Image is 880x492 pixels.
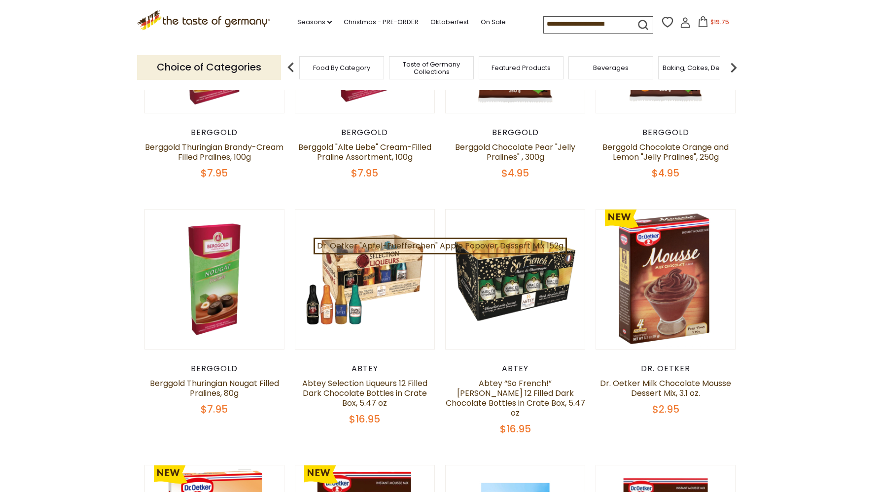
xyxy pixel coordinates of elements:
a: Berggold "Alte Liebe" Cream-Filled Praline Assortment, 100g [298,141,431,163]
span: $7.95 [201,166,228,180]
img: Dr. Oetker Milk Chocolate Mousse Dessert Mix, 3.1 oz. [596,210,736,349]
a: Berggold Thuringian Brandy-Cream Filled Pralines, 100g [145,141,283,163]
a: Dr. Oetker Milk Chocolate Mousse Dessert Mix, 3.1 oz. [600,378,731,399]
img: Berggold Thuringian Nougat Filled Pralines, 80g [145,210,284,349]
a: Taste of Germany Collections [392,61,471,75]
a: Baking, Cakes, Desserts [663,64,739,71]
div: Berggold [144,364,285,374]
img: previous arrow [281,58,301,77]
a: Seasons [297,17,332,28]
span: $7.95 [351,166,378,180]
a: On Sale [481,17,506,28]
span: $16.95 [500,422,531,436]
a: Berggold Chocolate Pear "Jelly Pralines" , 300g [455,141,575,163]
a: Abtey Selection Liqueurs 12 Filled Dark Chocolate Bottles in Crate Box, 5.47 oz [302,378,427,409]
a: Berggold Thuringian Nougat Filled Pralines, 80g [150,378,279,399]
a: Beverages [593,64,629,71]
div: Dr. Oetker [596,364,736,374]
button: $19.75 [693,16,735,31]
div: Berggold [445,128,586,138]
a: Dr. Oetker "Apfel-Puefferchen" Apple Popover Dessert Mix 152g [314,238,567,254]
a: Oktoberfest [430,17,469,28]
span: $4.95 [652,166,679,180]
span: $7.95 [201,402,228,416]
img: Abtey “So French!” Marc de Champagne 12 Filled Dark Chocolate Bottles in Crate Box, 5.47 oz [446,210,585,349]
div: Abtey [295,364,435,374]
a: Abtey “So French!” [PERSON_NAME] 12 Filled Dark Chocolate Bottles in Crate Box, 5.47 oz [446,378,585,419]
div: Berggold [144,128,285,138]
img: Abtey Selection Liqueurs 12 Filled Dark Chocolate Bottles in Crate Box, 5.47 oz [295,210,435,349]
a: Berggold Chocolate Orange and Lemon "Jelly Pralines", 250g [602,141,729,163]
span: $2.95 [652,402,679,416]
div: Berggold [295,128,435,138]
p: Choice of Categories [137,55,281,79]
img: next arrow [724,58,743,77]
span: $19.75 [710,18,729,26]
div: Abtey [445,364,586,374]
span: $16.95 [349,412,380,426]
a: Food By Category [313,64,370,71]
span: $4.95 [501,166,529,180]
div: Berggold [596,128,736,138]
a: Featured Products [492,64,551,71]
a: Christmas - PRE-ORDER [344,17,419,28]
